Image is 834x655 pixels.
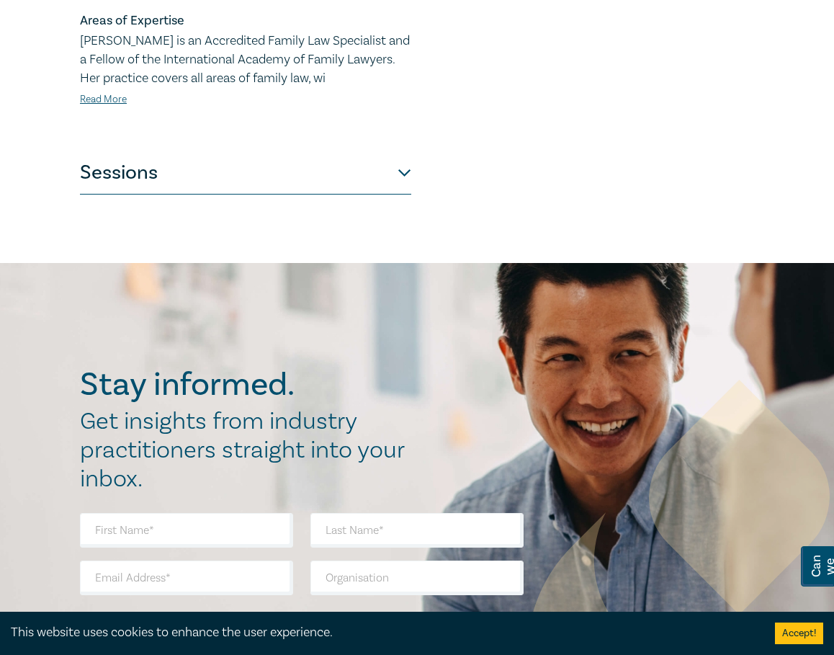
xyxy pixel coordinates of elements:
button: Accept cookies [775,623,823,644]
strong: Areas of Expertise [80,12,184,29]
p: [PERSON_NAME] is an Accredited Family Law Specialist and a Fellow of the International Academy of... [80,32,411,88]
input: Organisation [310,561,524,595]
button: Sessions [80,151,411,195]
input: Email Address* [80,561,293,595]
h2: Stay informed. [80,366,420,404]
a: Read More [80,93,127,106]
div: This website uses cookies to enhance the user experience. [11,623,753,642]
input: Last Name* [310,513,524,548]
input: First Name* [80,513,293,548]
h2: Get insights from industry practitioners straight into your inbox. [80,407,420,494]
